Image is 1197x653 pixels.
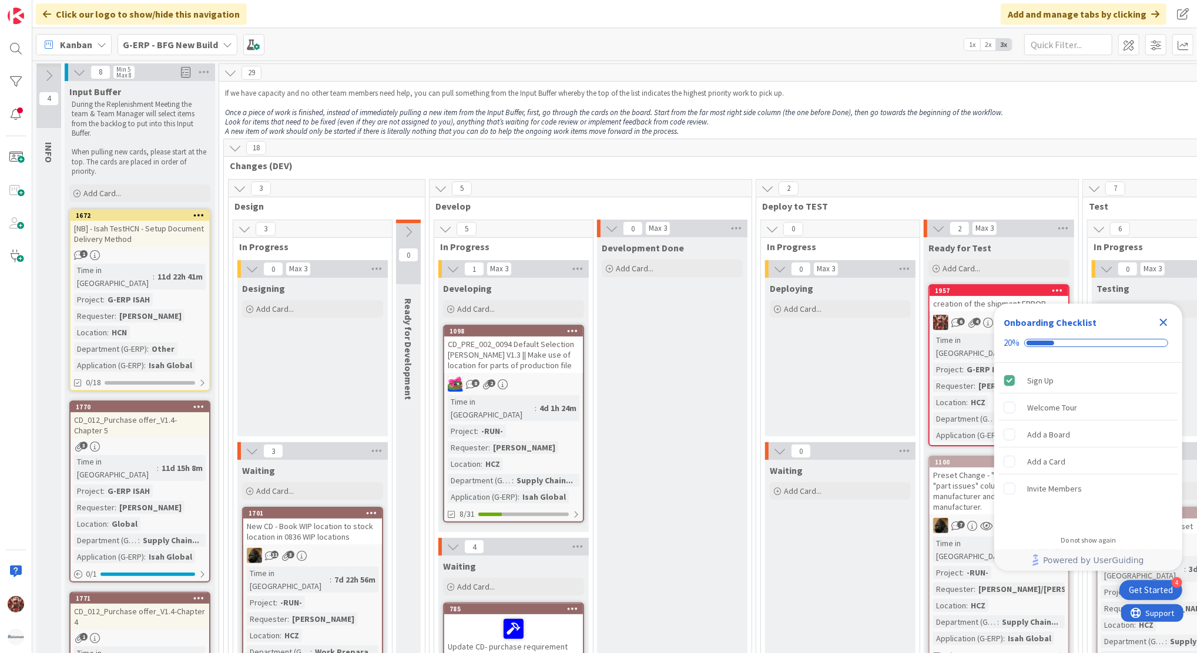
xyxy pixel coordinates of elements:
[256,222,276,236] span: 3
[1097,282,1129,294] span: Testing
[115,309,116,322] span: :
[968,599,988,612] div: HCZ
[968,396,988,409] div: HCZ
[107,517,109,530] span: :
[1027,400,1077,415] div: Welcome Tour
[71,604,209,630] div: CD_012_Purchase offer_V1.4-Chapter 4
[930,315,1068,330] div: JK
[276,596,277,609] span: :
[444,376,583,392] div: JK
[147,342,149,355] span: :
[71,221,209,247] div: [NB] - Isah TestHCN - Setup Document Delivery Method
[116,501,185,514] div: [PERSON_NAME]
[975,379,1044,392] div: [PERSON_NAME]
[1003,632,1005,645] span: :
[225,107,1003,117] em: Once a piece of work is finished, instead of immediately pulling a new item from the Input Buffer...
[80,250,88,258] span: 1
[930,467,1068,514] div: Preset Change - "stock" and in the "part issues" columns: part type manufacturer and part code ma...
[239,241,377,253] span: In Progress
[450,327,583,335] div: 1098
[460,508,475,520] span: 8/31
[448,425,477,437] div: Project
[398,248,418,262] span: 0
[616,263,653,274] span: Add Card...
[974,583,975,595] span: :
[930,285,1068,311] div: 1957creation of the shipment ERROR
[71,210,209,247] div: 1672[NB] - Isah TestHCN - Setup Document Delivery Method
[140,534,202,547] div: Supply Chain...
[649,225,667,231] div: Max 3
[242,66,261,80] span: 29
[74,309,115,322] div: Requester
[86,568,97,580] span: 0 / 1
[443,560,476,572] span: Waiting
[779,181,799,196] span: 2
[457,304,495,314] span: Add Card...
[444,326,583,336] div: 1098
[537,402,579,415] div: 4d 1h 24m
[225,126,679,136] em: A new item of work should only be started if there is literally nothing that you can do to help t...
[928,242,991,254] span: Ready for Test
[76,403,209,411] div: 1770
[514,474,576,487] div: Supply Chain...
[43,142,55,163] span: INFO
[602,242,684,254] span: Development Done
[8,8,24,24] img: Visit kanbanzone.com
[996,39,1012,51] span: 3x
[157,462,159,474] span: :
[930,518,1068,533] div: ND
[251,181,271,196] span: 3
[943,263,980,274] span: Add Card...
[994,363,1182,528] div: Checklist items
[1136,618,1156,631] div: HCZ
[289,612,357,625] div: [PERSON_NAME]
[994,550,1182,571] div: Footer
[933,363,962,376] div: Project
[1118,262,1138,276] span: 0
[1027,455,1065,469] div: Add a Card
[1004,315,1097,329] div: Onboarding Checklist
[962,566,964,579] span: :
[331,573,378,586] div: 7d 22h 56m
[1165,635,1167,648] span: :
[964,39,980,51] span: 1x
[74,264,153,290] div: Time in [GEOGRAPHIC_DATA]
[512,474,514,487] span: :
[490,266,508,272] div: Max 3
[448,376,463,392] img: JK
[999,615,1061,628] div: Supply Chain...
[105,293,153,306] div: G-ERP ISAH
[1105,181,1125,196] span: 7
[76,211,209,220] div: 1672
[71,402,209,412] div: 1770
[999,395,1178,420] div: Welcome Tour is incomplete.
[74,359,144,372] div: Application (G-ERP)
[289,266,307,272] div: Max 3
[263,262,283,276] span: 0
[933,429,1003,442] div: Application (G-ERP)
[1004,338,1020,348] div: 20%
[71,593,209,604] div: 1771
[443,282,492,294] span: Developing
[103,484,105,497] span: :
[287,612,289,625] span: :
[1144,266,1162,272] div: Max 3
[623,221,643,235] span: 0
[1119,580,1182,600] div: Open Get Started checklist, remaining modules: 4
[770,282,813,294] span: Deploying
[1027,428,1070,442] div: Add a Board
[225,117,709,127] em: Look for items that need to be fixed (even if they are not assigned to you), anything that’s wait...
[464,262,484,276] span: 1
[933,599,966,612] div: Location
[116,66,130,72] div: Min 5
[930,285,1068,296] div: 1957
[153,270,155,283] span: :
[105,484,153,497] div: G-ERP ISAH
[490,441,558,454] div: [PERSON_NAME]
[518,490,519,503] span: :
[448,457,481,470] div: Location
[933,615,997,628] div: Department (G-ERP)
[103,293,105,306] span: :
[975,225,994,231] div: Max 3
[1000,550,1176,571] a: Powered by UserGuiding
